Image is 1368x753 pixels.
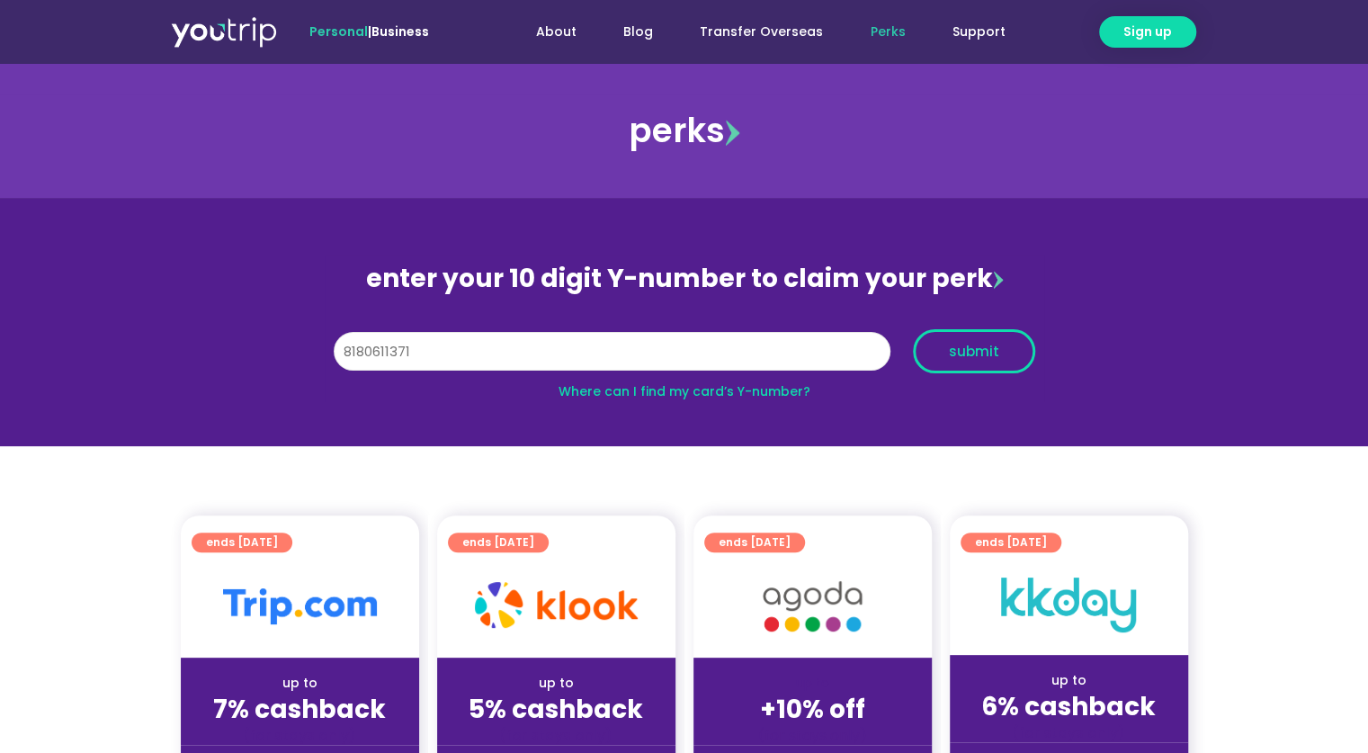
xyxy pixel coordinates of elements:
[964,723,1174,742] div: (for stays only)
[334,329,1035,387] form: Y Number
[704,533,805,552] a: ends [DATE]
[469,692,643,727] strong: 5% cashback
[195,726,405,745] div: (for stays only)
[760,692,865,727] strong: +10% off
[195,674,405,693] div: up to
[559,382,810,400] a: Where can I find my card’s Y-number?
[452,674,661,693] div: up to
[309,22,368,40] span: Personal
[334,332,890,372] input: 10 digit Y-number (e.g. 8123456789)
[949,345,999,358] span: submit
[719,533,791,552] span: ends [DATE]
[846,15,928,49] a: Perks
[213,692,386,727] strong: 7% cashback
[513,15,600,49] a: About
[961,533,1061,552] a: ends [DATE]
[371,22,429,40] a: Business
[462,533,534,552] span: ends [DATE]
[981,689,1156,724] strong: 6% cashback
[975,533,1047,552] span: ends [DATE]
[192,533,292,552] a: ends [DATE]
[478,15,1028,49] nav: Menu
[206,533,278,552] span: ends [DATE]
[452,726,661,745] div: (for stays only)
[928,15,1028,49] a: Support
[1123,22,1172,41] span: Sign up
[964,671,1174,690] div: up to
[600,15,676,49] a: Blog
[1099,16,1196,48] a: Sign up
[708,726,917,745] div: (for stays only)
[796,674,829,692] span: up to
[309,22,429,40] span: |
[913,329,1035,373] button: submit
[448,533,549,552] a: ends [DATE]
[676,15,846,49] a: Transfer Overseas
[325,255,1044,302] div: enter your 10 digit Y-number to claim your perk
